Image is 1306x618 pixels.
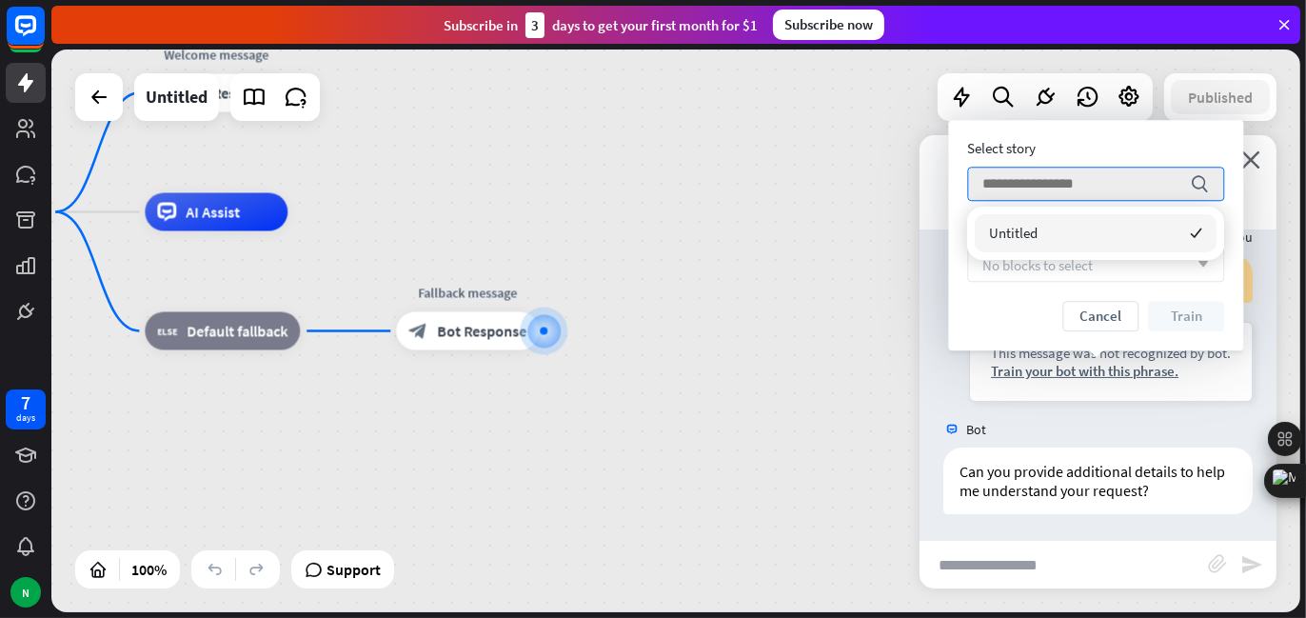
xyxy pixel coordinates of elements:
[991,344,1231,362] div: This message was not recognized by bot.
[943,448,1253,514] div: Can you provide additional details to help me understand your request?
[186,203,240,222] span: AI Assist
[408,322,427,341] i: block_bot_response
[525,12,544,38] div: 3
[6,389,46,429] a: 7 days
[157,322,177,341] i: block_fallback
[382,284,553,303] div: Fallback message
[966,421,986,438] span: Bot
[1190,174,1209,193] i: search
[1190,227,1202,239] i: checked
[982,256,1093,274] span: No blocks to select
[10,577,41,608] div: N
[126,554,172,585] div: 100%
[773,10,884,40] div: Subscribe now
[1208,554,1227,573] i: block_attachment
[1171,80,1270,114] button: Published
[146,73,208,121] div: Untitled
[326,554,381,585] span: Support
[15,8,72,65] button: Open LiveChat chat widget
[16,411,35,425] div: days
[444,12,758,38] div: Subscribe in days to get your first month for $1
[1241,150,1260,169] i: close
[967,139,1224,157] div: Select story
[989,224,1038,242] span: Untitled
[991,362,1231,380] div: Train your bot with this phrase.
[967,220,1224,238] div: Select block
[130,46,302,65] div: Welcome message
[437,322,526,341] span: Bot Response
[1188,259,1209,270] i: arrow_down
[187,322,287,341] span: Default fallback
[1240,553,1263,576] i: send
[21,394,30,411] div: 7
[1062,301,1138,331] button: Cancel
[1148,301,1224,331] button: Train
